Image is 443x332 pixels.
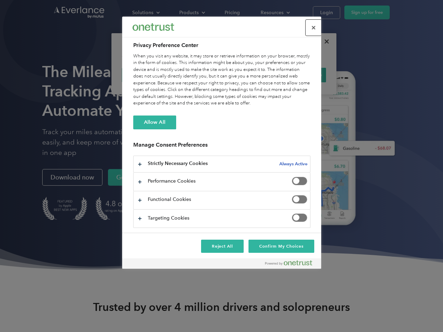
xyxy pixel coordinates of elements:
[265,260,318,269] a: Powered by OneTrust Opens in a new Tab
[133,116,176,129] button: Allow All
[133,141,310,152] h3: Manage Consent Preferences
[306,20,321,35] button: Close
[133,20,174,34] div: Everlance
[248,240,314,253] button: Confirm My Choices
[133,53,310,107] div: When you visit any website, it may store or retrieve information on your browser, mostly in the f...
[122,17,321,269] div: Preference center
[201,240,244,253] button: Reject All
[265,260,312,266] img: Powered by OneTrust Opens in a new Tab
[133,23,174,30] img: Everlance
[122,17,321,269] div: Privacy Preference Center
[133,41,310,49] h2: Privacy Preference Center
